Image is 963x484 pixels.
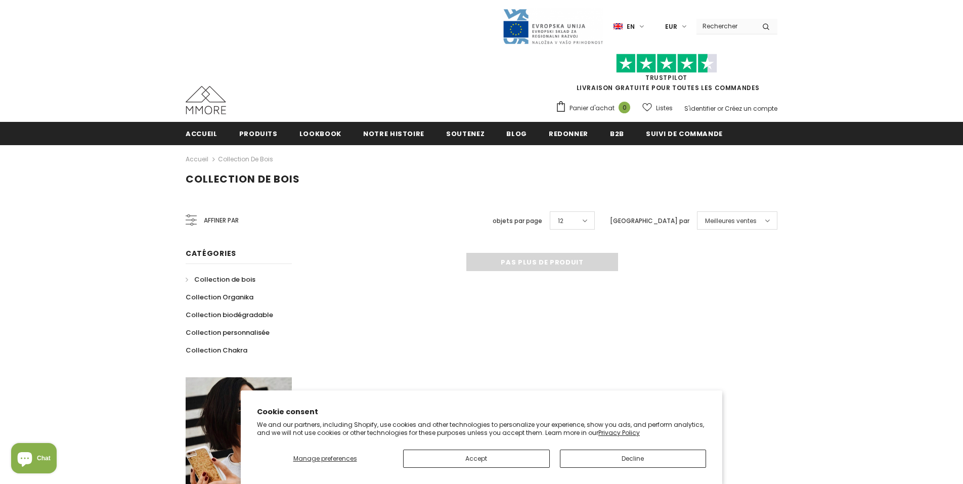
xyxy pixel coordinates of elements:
[502,22,603,30] a: Javni Razpis
[186,341,247,359] a: Collection Chakra
[610,216,689,226] label: [GEOGRAPHIC_DATA] par
[446,129,485,139] span: soutenez
[610,122,624,145] a: B2B
[403,450,550,468] button: Accept
[186,86,226,114] img: Cas MMORE
[696,19,755,33] input: Search Site
[570,103,615,113] span: Panier d'achat
[558,216,563,226] span: 12
[555,58,777,92] span: LIVRAISON GRATUITE POUR TOUTES LES COMMANDES
[549,129,588,139] span: Redonner
[257,407,706,417] h2: Cookie consent
[616,54,717,73] img: Faites confiance aux étoiles pilotes
[646,122,723,145] a: Suivi de commande
[646,129,723,139] span: Suivi de commande
[705,216,757,226] span: Meilleures ventes
[186,122,217,145] a: Accueil
[186,292,253,302] span: Collection Organika
[560,450,707,468] button: Decline
[506,122,527,145] a: Blog
[257,421,706,436] p: We and our partners, including Shopify, use cookies and other technologies to personalize your ex...
[614,22,623,31] img: i-lang-1.png
[186,345,247,355] span: Collection Chakra
[239,122,278,145] a: Produits
[257,450,393,468] button: Manage preferences
[8,443,60,476] inbox-online-store-chat: Shopify online store chat
[598,428,640,437] a: Privacy Policy
[684,104,716,113] a: S'identifier
[717,104,723,113] span: or
[186,328,270,337] span: Collection personnalisée
[186,288,253,306] a: Collection Organika
[186,248,236,258] span: Catégories
[218,155,273,163] a: Collection de bois
[299,122,341,145] a: Lookbook
[502,8,603,45] img: Javni Razpis
[642,99,673,117] a: Listes
[186,172,300,186] span: Collection de bois
[186,129,217,139] span: Accueil
[549,122,588,145] a: Redonner
[627,22,635,32] span: en
[665,22,677,32] span: EUR
[186,271,255,288] a: Collection de bois
[555,101,635,116] a: Panier d'achat 0
[186,153,208,165] a: Accueil
[725,104,777,113] a: Créez un compte
[619,102,630,113] span: 0
[186,306,273,324] a: Collection biodégradable
[656,103,673,113] span: Listes
[293,454,357,463] span: Manage preferences
[363,129,424,139] span: Notre histoire
[204,215,239,226] span: Affiner par
[645,73,687,82] a: TrustPilot
[363,122,424,145] a: Notre histoire
[493,216,542,226] label: objets par page
[610,129,624,139] span: B2B
[186,324,270,341] a: Collection personnalisée
[299,129,341,139] span: Lookbook
[446,122,485,145] a: soutenez
[239,129,278,139] span: Produits
[186,310,273,320] span: Collection biodégradable
[194,275,255,284] span: Collection de bois
[506,129,527,139] span: Blog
